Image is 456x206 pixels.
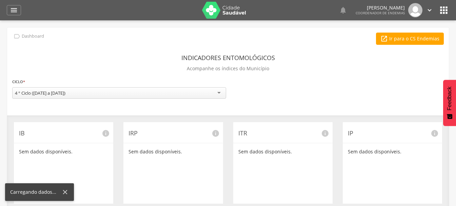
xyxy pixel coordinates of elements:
p: [PERSON_NAME] [356,5,405,10]
div: Carregando dados... [10,189,61,195]
i:  [339,6,347,14]
p: Sem dados disponíveis. [348,148,437,155]
i:  [426,6,433,14]
p: IB [19,129,108,138]
i: info [102,129,110,137]
i: info [431,129,439,137]
i:  [13,33,21,40]
p: ITR [238,129,328,138]
p: IRP [128,129,218,138]
a:  [426,3,433,17]
p: Sem dados disponíveis. [19,148,108,155]
span: Feedback [447,87,453,110]
p: Sem dados disponíveis. [238,148,328,155]
label: Ciclo [12,78,25,86]
i:  [10,6,18,14]
i: info [321,129,329,137]
p: Acompanhe os índices do Município [187,64,269,73]
p: Dashboard [22,34,44,39]
button: Feedback - Mostrar pesquisa [443,80,456,126]
p: IP [348,129,437,138]
span: Coordenador de Endemias [356,11,405,15]
a:  [7,5,21,15]
header: Indicadores Entomológicos [181,52,275,64]
i:  [380,35,388,42]
i:  [438,5,449,16]
a:  [339,3,347,17]
p: Sem dados disponíveis. [128,148,218,155]
a: Ir para o CS Endemias [376,33,444,45]
div: 4 ° Ciclo ([DATE] a [DATE]) [15,90,65,96]
i: info [212,129,220,137]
